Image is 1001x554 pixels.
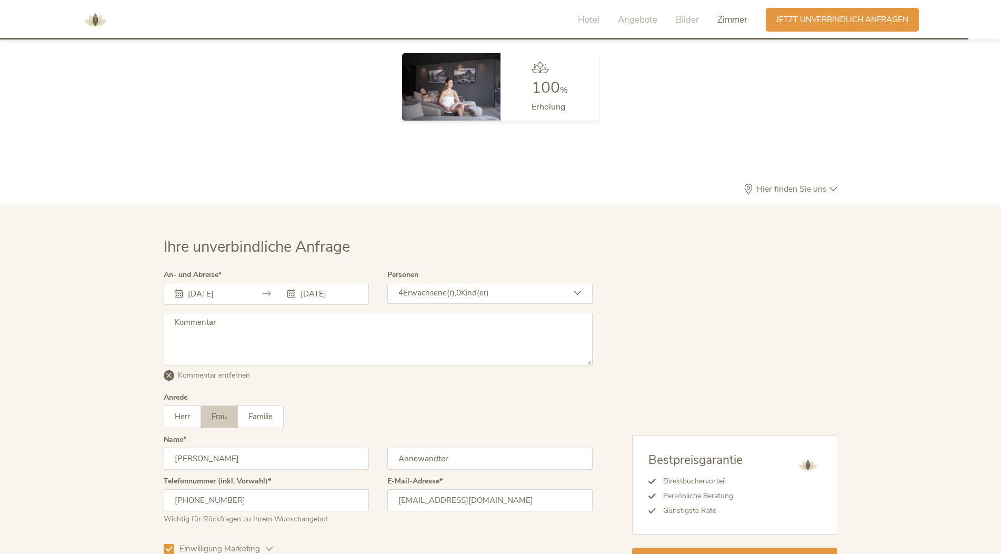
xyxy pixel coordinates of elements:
span: Herr [175,411,190,422]
li: Günstigste Rate [656,503,743,518]
span: Zimmer [717,14,747,26]
li: Persönliche Beratung [656,489,743,503]
label: An- und Abreise [164,271,222,279]
input: Nachname [387,448,593,470]
div: Anrede [164,394,187,401]
span: 100 [532,77,560,98]
label: Telefonnummer (inkl. Vorwahl) [164,478,271,485]
span: Frau [212,411,227,422]
span: Angebote [618,14,657,26]
span: % [560,84,568,96]
label: Personen [387,271,418,279]
span: Kind(er) [461,288,489,298]
span: Hier finden Sie uns [754,185,829,193]
input: Vorname [164,448,369,470]
li: Direktbuchervorteil [656,474,743,489]
span: Kommentar entfernen [178,370,250,381]
span: Erwachsene(r), [403,288,456,298]
span: Familie [248,411,273,422]
span: Ihre unverbindliche Anfrage [164,236,350,257]
input: Abreise [298,289,358,299]
label: E-Mail-Adresse [387,478,443,485]
span: Hotel [578,14,599,26]
img: AMONTI & LUNARIS Wellnessresort [79,4,111,36]
span: Erholung [532,101,565,113]
span: 0 [456,288,461,298]
div: Wichtig für Rückfragen zu Ihrem Wunschangebot [164,511,369,525]
label: Name [164,436,186,443]
span: Bilder [676,14,699,26]
input: E-Mail-Adresse [387,489,593,511]
input: Telefonnummer (inkl. Vorwahl) [164,489,369,511]
span: 4 [398,288,403,298]
a: AMONTI & LUNARIS Wellnessresort [79,16,111,23]
span: Bestpreisgarantie [648,452,743,468]
img: AMONTI & LUNARIS Wellnessresort [795,452,821,478]
input: Anreise [185,289,245,299]
span: Jetzt unverbindlich anfragen [776,14,908,25]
